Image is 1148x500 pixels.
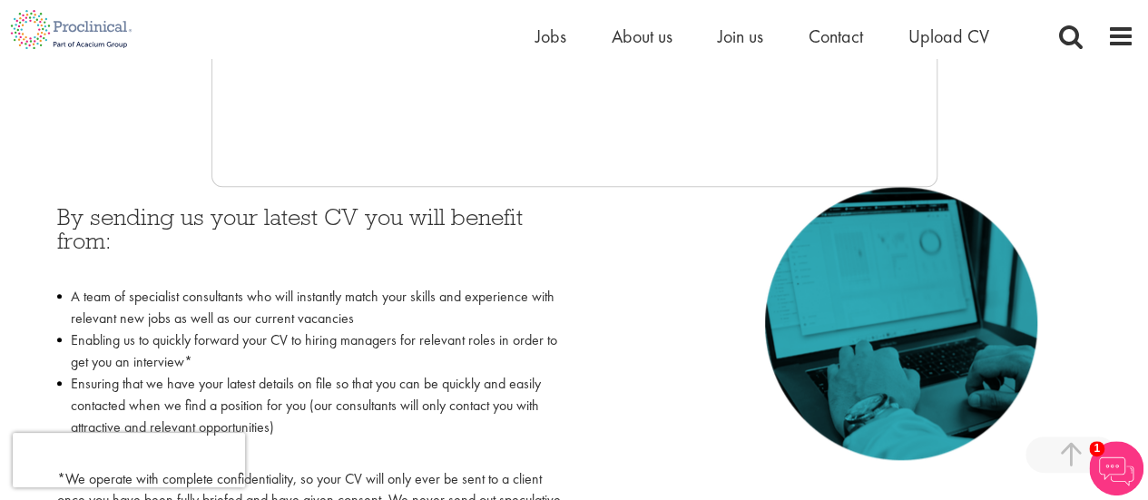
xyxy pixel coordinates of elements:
img: Chatbot [1089,441,1143,495]
a: Upload CV [908,25,989,48]
h3: By sending us your latest CV you will benefit from: [57,205,561,277]
a: Jobs [535,25,566,48]
iframe: reCAPTCHA [13,433,245,487]
li: Enabling us to quickly forward your CV to hiring managers for relevant roles in order to get you ... [57,329,561,373]
li: Ensuring that we have your latest details on file so that you can be quickly and easily contacted... [57,373,561,460]
a: About us [612,25,672,48]
a: Contact [809,25,863,48]
span: 1 [1089,441,1104,456]
li: A team of specialist consultants who will instantly match your skills and experience with relevan... [57,286,561,329]
a: Join us [718,25,763,48]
